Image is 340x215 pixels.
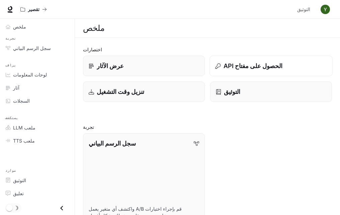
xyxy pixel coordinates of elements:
font: تقصير [28,6,39,12]
font: سجل الرسم البياني [13,45,51,51]
font: آثار [13,85,19,91]
font: تجربة [5,36,16,41]
font: يستكشف [5,116,18,120]
font: ملخص [83,23,104,33]
font: ملخص [13,24,26,30]
font: الحصول على مفتاح API [224,62,283,69]
a: آثار [3,82,72,94]
a: تعليق [3,187,72,199]
font: التوثيق [297,6,310,12]
font: ملعب TTS [13,138,35,144]
span: تبديل الوضع الداكن [6,204,13,211]
font: التوثيق [224,88,240,95]
a: عرض الآثار [83,56,205,76]
a: لوحات المعلومات [3,69,72,80]
font: التوثيق [13,177,26,183]
font: السجلات [13,98,30,104]
a: ملخص [3,21,72,33]
a: التوثيق [294,3,316,16]
a: التوثيق [3,174,72,186]
a: السجلات [3,95,72,107]
a: ملعب LLM [3,122,72,133]
button: الحصول على مفتاح API [209,56,333,76]
button: جميع مساحات العمل [17,3,50,16]
font: عرض الآثار [97,62,124,69]
font: اختصارات [83,47,102,52]
button: صورة المستخدم الرمزية [319,3,332,16]
font: تعليق [13,191,24,196]
a: سجل الرسم البياني [3,42,72,54]
font: لوحات المعلومات [13,72,47,77]
a: التوثيق [210,82,332,102]
button: إغلاق الدرج [54,201,69,215]
a: تنزيل وقت التشغيل [83,82,205,102]
font: تنزيل وقت التشغيل [97,88,144,95]
font: تجربة [83,124,94,130]
img: صورة المستخدم الرمزية [321,5,330,14]
a: ملعب TTS [3,135,72,147]
font: موارد [5,168,16,173]
font: ملعب LLM [13,125,35,130]
font: سجل الرسم البياني [89,140,136,147]
font: يراقب [5,63,16,67]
